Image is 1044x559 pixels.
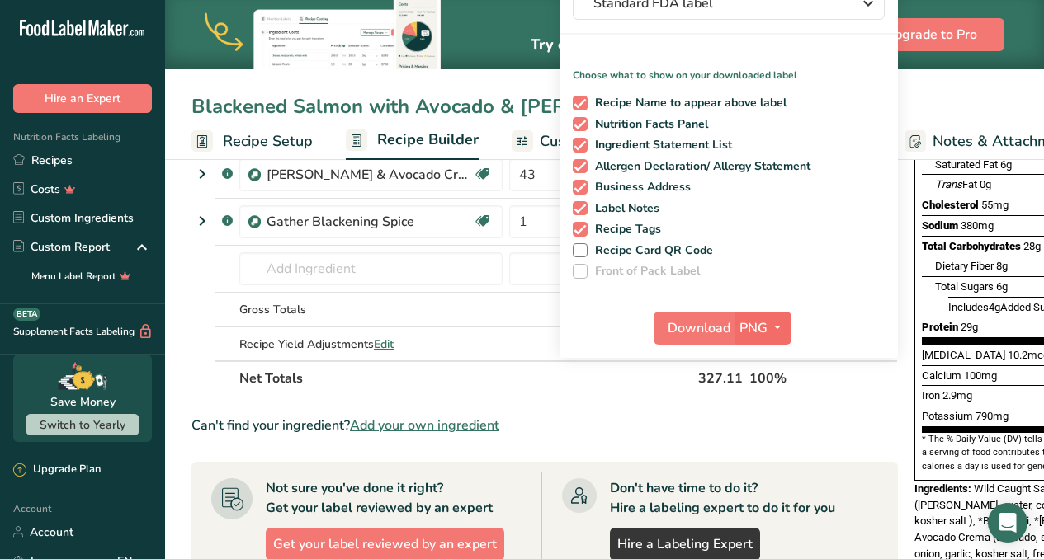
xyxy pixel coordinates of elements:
[239,252,503,285] input: Add Ingredient
[191,123,313,160] a: Recipe Setup
[989,301,1000,313] span: 4g
[668,318,730,338] span: Download
[13,238,110,256] div: Custom Report
[922,410,973,422] span: Potassium
[746,360,823,395] th: 100%
[267,165,473,185] div: [PERSON_NAME] & Avocado Crema
[13,462,101,478] div: Upgrade Plan
[922,199,979,211] span: Cholesterol
[588,96,787,110] span: Recipe Name to appear above label
[922,321,958,333] span: Protein
[976,410,1009,422] span: 790mg
[377,129,479,151] span: Recipe Builder
[961,321,978,333] span: 29g
[266,478,493,518] div: Not sure you've done it right? Get your label reviewed by an expert
[531,1,778,69] div: Upgrade to Pro
[40,417,125,433] span: Switch to Yearly
[922,349,1005,361] span: [MEDICAL_DATA]
[922,389,940,402] span: Iron
[26,414,139,435] button: Switch to Yearly
[588,159,811,174] span: Allergen Declaration/ Allergy Statement
[374,336,394,352] span: Edit
[248,216,261,228] img: Sub Recipe
[981,199,1009,211] span: 55mg
[942,389,972,402] span: 2.9mg
[695,360,746,395] th: 327.11
[996,260,1008,272] span: 8g
[239,301,503,318] div: Gross Totals
[610,478,835,518] div: Don't have time to do it? Hire a labeling expert to do it for you
[654,312,735,345] button: Download
[961,219,994,232] span: 380mg
[922,369,961,382] span: Calcium
[531,35,778,54] span: Try our New Feature
[13,84,152,113] button: Hire an Expert
[935,178,962,190] i: Trans
[922,240,1021,252] span: Total Carbohydrates
[935,158,998,171] span: Saturated Fat
[885,25,977,45] span: Upgrade to Pro
[588,180,692,195] span: Business Address
[857,18,1004,51] button: Upgrade to Pro
[964,369,997,382] span: 100mg
[996,280,1008,293] span: 6g
[239,336,503,353] div: Recipe Yield Adjustments
[588,201,660,216] span: Label Notes
[588,222,662,237] span: Recipe Tags
[735,312,791,345] button: PNG
[588,117,709,132] span: Nutrition Facts Panel
[739,318,768,338] span: PNG
[273,534,497,554] span: Get your label reviewed by an expert
[980,178,991,190] span: 0g
[1023,240,1041,252] span: 28g
[588,264,701,279] span: Front of Pack Label
[512,123,654,160] a: Customize Label
[191,92,769,121] div: Blackened Salmon with Avocado & [PERSON_NAME] Crema
[560,54,898,82] p: Choose what to show on your downloaded label
[223,130,313,153] span: Recipe Setup
[346,121,479,161] a: Recipe Builder
[267,212,473,232] div: Gather Blackening Spice
[914,482,971,495] span: Ingredients:
[191,416,898,435] div: Can't find your ingredient?
[588,243,714,258] span: Recipe Card QR Code
[350,416,499,435] span: Add your own ingredient
[13,308,40,321] div: BETA
[935,260,994,272] span: Dietary Fiber
[588,138,733,153] span: Ingredient Statement List
[935,178,977,190] span: Fat
[50,393,116,411] div: Save Money
[935,280,994,293] span: Total Sugars
[922,219,958,232] span: Sodium
[248,169,261,181] img: Sub Recipe
[988,503,1027,543] div: Open Intercom Messenger
[236,360,695,395] th: Net Totals
[1000,158,1012,171] span: 6g
[540,130,654,153] span: Customize Label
